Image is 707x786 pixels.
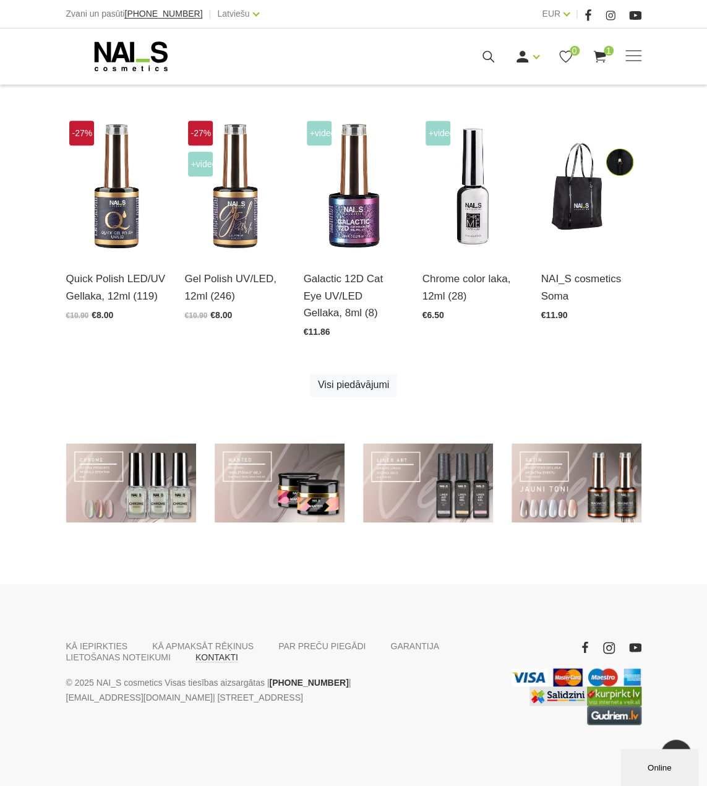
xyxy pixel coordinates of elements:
img: Ātri, ērti un vienkārši!Intensīvi pigmentēta gellaka, kas perfekti klājas arī vienā slānī, tādā v... [66,118,166,256]
img: Paredzēta hromēta jeb spoguļspīduma efekta veidošanai uz pilnas naga plātnes vai atsevišķiem diza... [422,118,523,256]
a: 0 [558,49,573,64]
span: €8.00 [210,310,232,320]
img: Ilgnoturīga, intensīvi pigmentēta gellaka. Viegli klājas, lieliski žūst, nesaraujas, neatkāpjas n... [185,118,285,256]
a: EUR [542,6,560,21]
a: [PHONE_NUMBER] [124,9,202,19]
span: | [208,6,211,22]
span: €11.86 [304,327,330,337]
span: +Video [426,121,450,145]
a: Quick Polish LED/UV Gellaka, 12ml (119) [66,270,166,304]
a: https://www.gudriem.lv/veikali/lv [587,706,641,725]
a: GARANTIJA [390,640,439,651]
a: 1 [592,49,607,64]
a: KĀ APMAKSĀT RĒĶINUS [152,640,254,651]
a: [EMAIL_ADDRESS][DOMAIN_NAME] [66,689,213,704]
span: €8.00 [92,310,113,320]
iframe: chat widget [620,746,701,786]
a: Latviešu [217,6,249,21]
a: NAI_S cosmetics Soma [541,270,641,304]
a: Chrome color laka, 12ml (28) [422,270,523,304]
img: Ērta, eleganta, izturīga soma ar NAI_S cosmetics logo.Izmērs: 38 x 46 x 14 cm... [541,118,641,256]
span: 1 [604,46,614,56]
img: Lielākais Latvijas interneta veikalu preču meklētājs [587,686,641,706]
img: Daudzdimensionāla magnētiskā gellaka, kas satur smalkas, atstarojošas hroma daļiņas. Ar īpaša mag... [304,118,404,256]
span: 0 [570,46,580,56]
a: KONTAKTI [195,651,238,662]
a: [PHONE_NUMBER] [269,675,348,689]
a: Gel Polish UV/LED, 12ml (246) [185,270,285,304]
span: €6.50 [422,310,444,320]
span: €10.90 [185,311,208,320]
img: Labākā cena interneta veikalos - Samsung, Cena, iPhone, Mobilie telefoni [529,686,587,706]
a: Visi piedāvājumi [310,373,397,397]
span: -27% [69,121,94,145]
p: © 2025 NAI_S cosmetics Visas tiesības aizsargātas | | | [STREET_ADDRESS] [66,675,493,704]
img: www.gudriem.lv/veikali/lv [587,706,641,725]
span: +Video [188,152,213,176]
a: Galactic 12D Cat Eye UV/LED Gellaka, 8ml (8) [304,270,404,321]
span: +Video [307,121,332,145]
a: PAR PREČU PIEGĀDI [278,640,366,651]
a: LIETOŠANAS NOTEIKUMI [66,651,171,662]
span: €11.90 [541,310,568,320]
a: KĀ IEPIRKTIES [66,640,128,651]
span: -27% [188,121,213,145]
span: €10.90 [66,311,89,320]
div: Zvani un pasūti [66,6,203,22]
span: | [576,6,578,22]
